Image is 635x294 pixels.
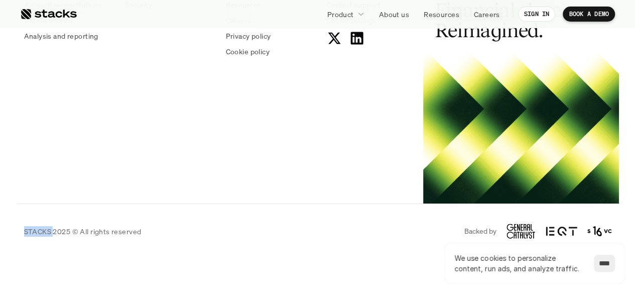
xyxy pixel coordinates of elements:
[424,9,459,20] p: Resources
[379,9,409,20] p: About us
[24,31,98,41] p: Analysis and reporting
[24,31,113,41] a: Analysis and reporting
[24,226,142,237] p: STACKS 2025 © All rights reserved
[226,46,270,57] p: Cookie policy
[226,31,271,41] p: Privacy policy
[468,5,506,23] a: Careers
[518,7,556,22] a: SIGN IN
[435,1,586,41] h2: Financial close. Reimagined.
[373,5,415,23] a: About us
[524,11,550,18] p: SIGN IN
[327,9,354,20] p: Product
[418,5,465,23] a: Resources
[118,233,163,240] a: Privacy Policy
[569,11,609,18] p: BOOK A DEMO
[226,46,315,57] a: Cookie policy
[563,7,615,22] a: BOOK A DEMO
[454,253,584,274] p: We use cookies to personalize content, run ads, and analyze traffic.
[226,31,315,41] a: Privacy policy
[474,9,500,20] p: Careers
[464,227,496,236] p: Backed by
